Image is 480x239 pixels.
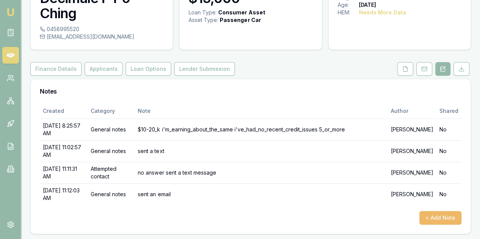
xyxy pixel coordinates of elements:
td: [DATE] 11:11:31 AM [40,162,88,183]
th: Author [388,103,436,119]
button: Lender Submission [174,62,235,76]
a: Lender Submission [173,62,236,76]
td: Attempted contact [88,162,135,183]
div: [DATE] [359,1,376,9]
td: General notes [88,140,135,162]
div: Loan Type: [189,9,217,16]
td: $10-20_k i'm_earning_about_the_same i've_had_no_recent_credit_issues 5_or_more [135,119,388,140]
th: Shared [436,103,461,119]
td: sent a text [135,140,388,162]
img: emu-icon-u.png [6,8,15,17]
td: [DATE] 11:02:57 AM [40,140,88,162]
td: General notes [88,183,135,205]
a: Loan Options [124,62,173,76]
div: Consumer Asset [218,9,265,16]
td: [DATE] 8:25:57 AM [40,119,88,140]
div: Age: [338,1,359,9]
a: Finance Details [30,62,83,76]
div: [EMAIL_ADDRESS][DOMAIN_NAME] [40,33,164,41]
td: No [436,140,461,162]
td: No [436,162,461,183]
button: Finance Details [30,62,82,76]
td: [PERSON_NAME] [388,183,436,205]
td: sent an email [135,183,388,205]
th: Category [88,103,135,119]
div: 0458995520 [40,25,164,33]
td: [DATE] 11:12:03 AM [40,183,88,205]
div: Asset Type : [189,16,218,24]
td: no answer sent a text message [135,162,388,183]
th: Created [40,103,88,119]
button: Loan Options [126,62,171,76]
div: Needs More Data [359,9,406,16]
td: General notes [88,119,135,140]
button: + Add Note [419,211,461,225]
div: HEM: [338,9,359,16]
td: No [436,183,461,205]
a: Applicants [83,62,124,76]
td: [PERSON_NAME] [388,140,436,162]
h3: Notes [40,88,461,94]
td: [PERSON_NAME] [388,119,436,140]
th: Note [135,103,388,119]
div: Passenger Car [220,16,261,24]
td: [PERSON_NAME] [388,162,436,183]
td: No [436,119,461,140]
button: Applicants [85,62,123,76]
